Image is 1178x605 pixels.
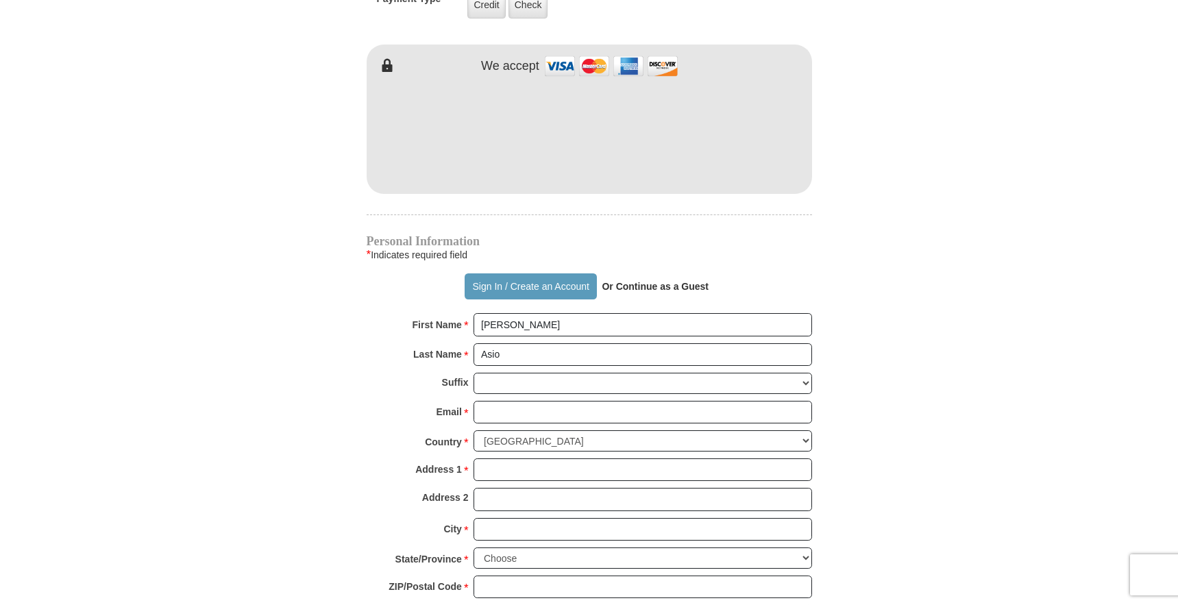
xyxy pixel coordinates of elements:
strong: Email [437,402,462,421]
strong: State/Province [395,550,462,569]
strong: Address 1 [415,460,462,479]
strong: Suffix [442,373,469,392]
strong: First Name [413,315,462,334]
button: Sign In / Create an Account [465,273,597,299]
div: Indicates required field [367,247,812,263]
strong: Address 2 [422,488,469,507]
strong: City [443,519,461,539]
img: credit cards accepted [543,51,680,81]
h4: We accept [481,59,539,74]
strong: ZIP/Postal Code [389,577,462,596]
strong: Last Name [413,345,462,364]
h4: Personal Information [367,236,812,247]
strong: Country [425,432,462,452]
strong: Or Continue as a Guest [602,281,709,292]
